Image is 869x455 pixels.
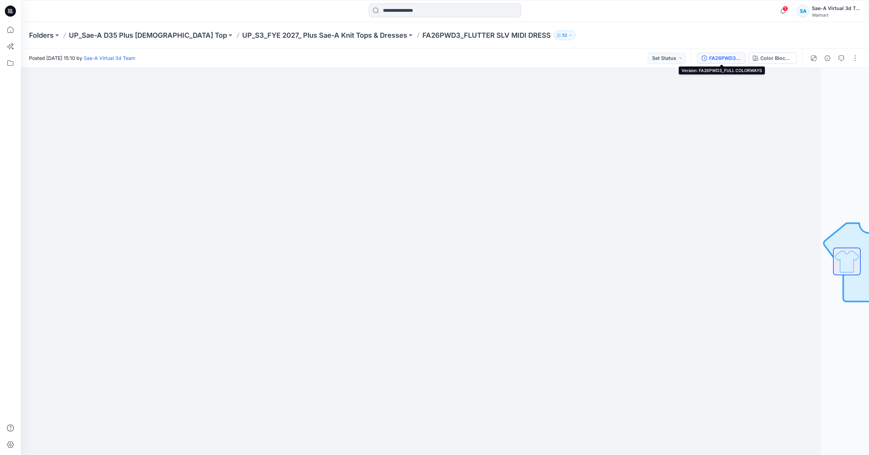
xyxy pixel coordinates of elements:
p: FA26PWD3_FLUTTER SLV MIDI DRESS [422,30,551,40]
div: Walmart [812,12,860,18]
div: SA [797,5,809,17]
div: FA26PWD3_FULL COLORWAYS [709,54,741,62]
button: FA26PWD3_FULL COLORWAYS [697,53,745,64]
button: Color Block Falling Daisies 2 CW32 [748,53,797,64]
button: Details [822,53,833,64]
a: UP_S3_FYE 2027_ Plus Sae-A Knit Tops & Dresses [242,30,407,40]
button: 52 [554,30,576,40]
p: 52 [562,32,567,39]
img: All colorways [834,248,860,275]
div: Color Block Falling Daisies 2 CW32 [760,54,792,62]
a: UP_Sae-A D35 Plus [DEMOGRAPHIC_DATA] Top [69,30,227,40]
span: Posted [DATE] 15:10 by [29,54,135,62]
span: 1 [783,6,788,11]
a: Sae-A Virtual 3d Team [84,55,135,61]
a: Folders [29,30,54,40]
div: Sae-A Virtual 3d Team [812,4,860,12]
